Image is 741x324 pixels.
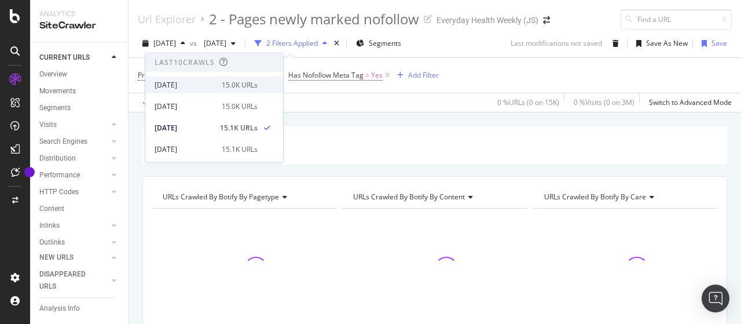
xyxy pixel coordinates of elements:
div: Add Filter [408,70,439,80]
a: Visits [39,119,108,131]
a: Analysis Info [39,303,120,315]
div: Segments [39,102,71,114]
div: 15.1K URLs [222,144,258,154]
button: Apply [138,93,171,112]
div: Outlinks [39,236,65,249]
div: NEW URLS [39,252,74,264]
div: Visits [39,119,57,131]
div: arrow-right-arrow-left [543,16,550,24]
div: Analysis Info [39,303,80,315]
h4: URLs Crawled By Botify By content [351,188,516,206]
span: Previous Has Nofollow Meta Tag [138,70,243,80]
div: Switch to Advanced Mode [649,97,732,107]
div: Tooltip anchor [24,167,35,177]
a: Inlinks [39,220,108,232]
div: 2 - Pages newly marked nofollow [209,9,419,29]
div: [DATE] [155,122,213,133]
div: Last 10 Crawls [155,57,215,67]
button: Segments [351,34,406,53]
div: DISAPPEARED URLS [39,268,98,293]
span: = [365,70,369,80]
span: URLs Crawled By Botify By content [353,192,465,202]
span: 2025 Aug. 24th [199,38,226,48]
a: Segments [39,102,120,114]
div: 15.1K URLs [220,122,258,133]
div: Overview [39,68,67,81]
div: 0 % URLs ( 0 on 15K ) [497,97,559,107]
a: Performance [39,169,108,181]
div: Distribution [39,152,76,165]
a: Movements [39,85,120,97]
button: Add Filter [392,68,439,82]
div: 15.0K URLs [222,101,258,111]
div: CURRENT URLS [39,52,90,64]
a: Search Engines [39,136,108,148]
a: HTTP Codes [39,186,108,198]
span: URLs Crawled By Botify By pagetype [163,192,279,202]
div: [DATE] [155,144,215,154]
button: 2 Filters Applied [250,34,332,53]
div: Inlinks [39,220,60,232]
div: Save [711,38,727,48]
div: SiteCrawler [39,19,119,32]
button: [DATE] [199,34,240,53]
a: Url Explorer [138,13,196,26]
a: NEW URLS [39,252,108,264]
div: Analytics [39,9,119,19]
span: Segments [369,38,401,48]
button: [DATE] [138,34,190,53]
span: Has Nofollow Meta Tag [288,70,364,80]
div: Has Nofollow Meta Tag = Yes [152,145,718,155]
a: Overview [39,68,120,81]
a: Content [39,203,120,215]
div: Open Intercom Messenger [702,285,729,312]
div: 0 % Visits ( 0 on 3M ) [574,97,634,107]
h4: URLs Crawled By Botify By pagetype [160,188,326,206]
div: Movements [39,85,76,97]
span: Yes [371,67,383,83]
a: CURRENT URLS [39,52,108,64]
div: [DATE] [155,79,215,90]
a: Distribution [39,152,108,165]
a: DISAPPEARED URLS [39,268,108,293]
a: Outlinks [39,236,108,249]
button: Switch to Advanced Mode [644,93,732,112]
div: Everyday Health Weekly (JS) [436,14,538,26]
div: HTTP Codes [39,186,79,198]
span: 2025 Aug. 31st [153,38,176,48]
input: Find a URL [621,9,732,30]
div: Search Engines [39,136,87,148]
button: Save As New [632,34,688,53]
div: 2 Filters Applied [266,38,318,48]
div: times [332,38,342,49]
div: Content [39,203,64,215]
div: [DATE] [155,101,215,111]
span: URLs Crawled By Botify By care [544,192,646,202]
div: Last modifications not saved [511,38,602,48]
div: 15.0K URLs [222,79,258,90]
div: Save As New [646,38,688,48]
button: Save [697,34,727,53]
h4: URLs Crawled By Botify By care [542,188,707,206]
span: vs [190,38,199,48]
div: Performance [39,169,80,181]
